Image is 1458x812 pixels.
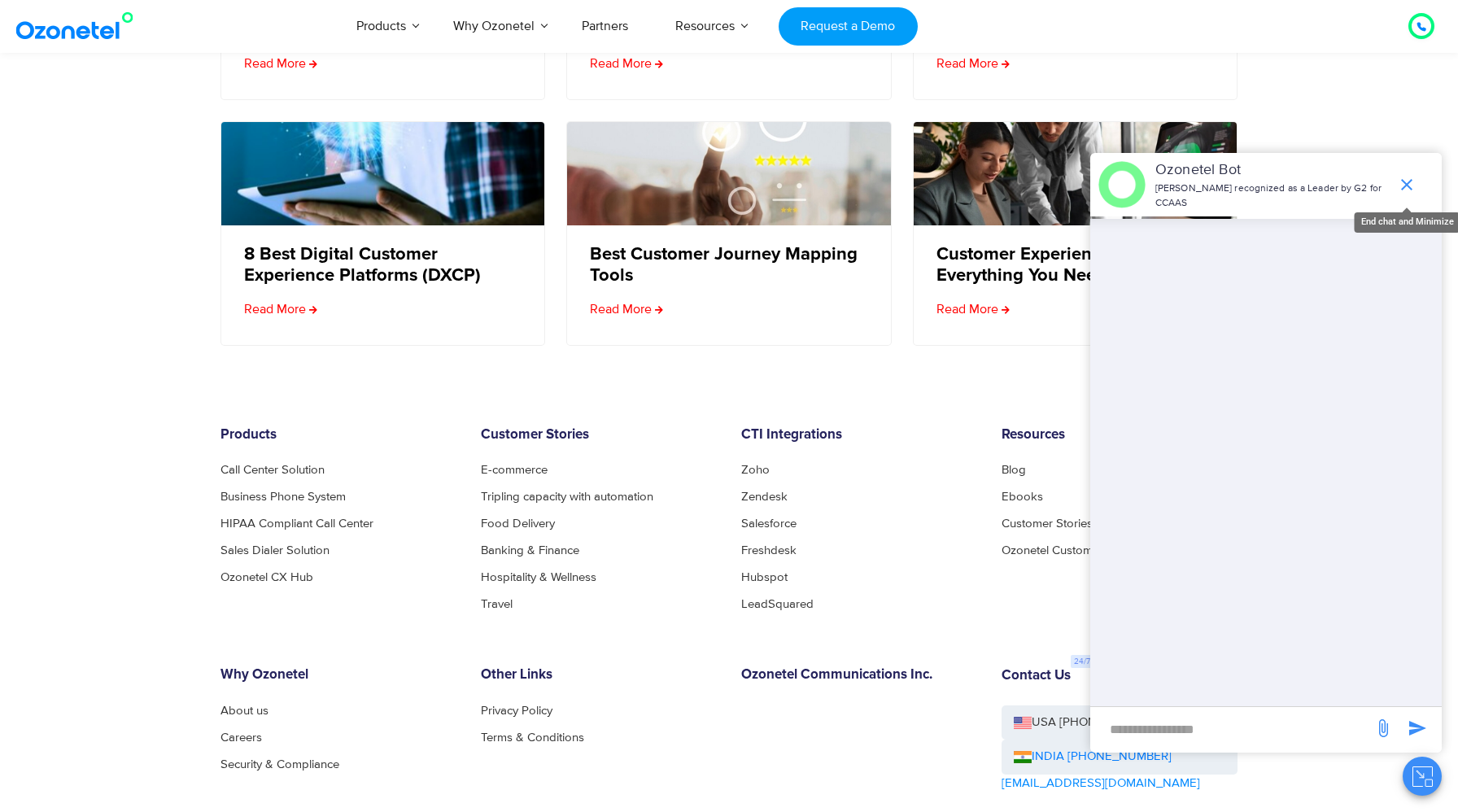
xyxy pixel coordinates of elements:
a: Customer Stories [1002,517,1093,530]
a: Zendesk [741,491,788,503]
p: Ozonetel Bot [1155,159,1389,181]
h6: Products [220,427,456,443]
a: Tripling capacity with automation [481,491,653,503]
a: Travel [481,598,513,610]
a: Business Phone System [220,491,346,503]
a: Ozonetel CX Hub [220,571,313,583]
span: send message [1401,712,1434,744]
a: Read more about Disrupting communications with CXi Switch [590,54,663,73]
a: Read more about Replacing the landing page [244,54,317,73]
a: Privacy Policy [481,705,552,717]
a: Call Center Solution [220,464,325,476]
h6: CTI Integrations [741,427,977,443]
a: Sales Dialer Solution [220,544,330,557]
a: Read more about Best Customer Journey Mapping Tools [590,299,663,319]
img: header [1098,161,1146,208]
a: Hospitality & Wellness [481,571,596,583]
a: About us [220,705,268,717]
p: [PERSON_NAME] recognized as a Leader by G2 for CCAAS [1155,181,1389,211]
h6: Other Links [481,667,717,683]
img: us-flag.png [1014,717,1032,729]
a: Freshdesk [741,544,797,557]
a: Best Customer Journey Mapping Tools [590,244,866,287]
a: HIPAA Compliant Call Center [220,517,373,530]
a: 8 Best Digital Customer Experience Platforms (DXCP) [244,244,520,287]
a: [EMAIL_ADDRESS][DOMAIN_NAME] [1002,775,1200,793]
a: Careers [220,731,262,744]
h6: Why Ozonetel [220,667,456,683]
a: Hubspot [741,571,788,583]
a: Read more about 8 Best Digital Customer Experience Platforms (DXCP) [244,299,317,319]
a: Ozonetel Customer Hub [1002,544,1129,557]
a: Request a Demo [779,7,918,46]
a: E-commerce [481,464,548,476]
h6: Resources [1002,427,1238,443]
a: Banking & Finance [481,544,579,557]
span: end chat or minimize [1390,168,1423,201]
a: Food Delivery [481,517,555,530]
span: send message [1367,712,1399,744]
a: Read more about Customer Experience Analytics: Everything You Need To Know [936,299,1010,319]
button: Close chat [1403,757,1442,796]
a: Terms & Conditions [481,731,584,744]
div: new-msg-input [1098,715,1365,744]
a: LeadSquared [741,598,814,610]
a: Blog [1002,464,1026,476]
h6: Contact Us [1002,668,1071,684]
img: ind-flag.png [1014,751,1032,763]
a: Security & Compliance [220,758,339,771]
a: INDIA [PHONE_NUMBER] [1014,748,1172,766]
h6: Ozonetel Communications Inc. [741,667,977,683]
a: Salesforce [741,517,797,530]
h6: Customer Stories [481,427,717,443]
a: Customer Experience Analytics: Everything You Need To Know [936,244,1212,287]
a: USA [PHONE_NUMBER] [1002,705,1238,740]
a: Read more about Best AI Tools for Customer Service in 2024 [936,54,1010,73]
a: Zoho [741,464,770,476]
a: Ebooks [1002,491,1043,503]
